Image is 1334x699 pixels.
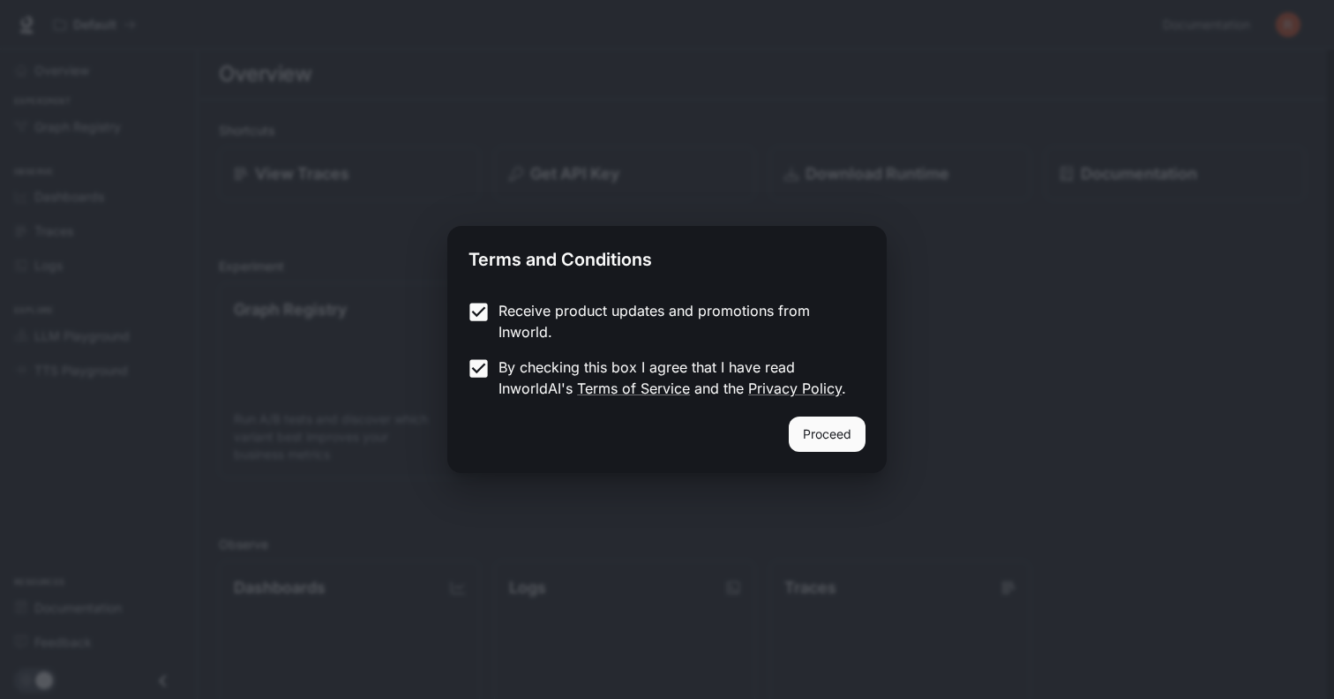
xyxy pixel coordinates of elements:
p: By checking this box I agree that I have read InworldAI's and the . [498,357,851,399]
a: Privacy Policy [748,380,842,397]
p: Receive product updates and promotions from Inworld. [498,300,851,342]
h2: Terms and Conditions [447,226,887,286]
a: Terms of Service [577,380,690,397]
button: Proceed [789,417,866,452]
